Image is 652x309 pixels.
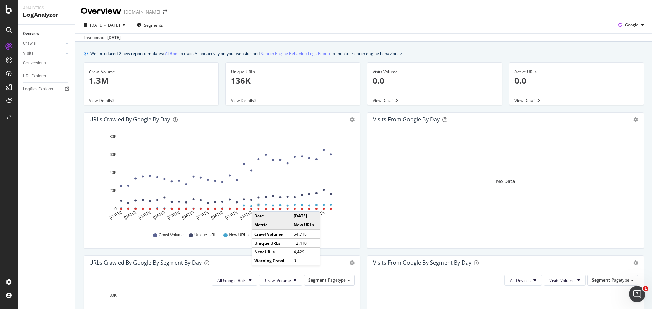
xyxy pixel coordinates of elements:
[90,22,120,28] span: [DATE] - [DATE]
[633,260,638,265] div: gear
[350,260,355,265] div: gear
[224,210,238,220] text: [DATE]
[261,50,330,57] a: Search Engine Behavior: Logs Report
[514,69,639,75] div: Active URLs
[399,49,404,58] button: close banner
[625,22,638,28] span: Google
[181,210,195,220] text: [DATE]
[291,212,320,220] td: [DATE]
[84,35,121,41] div: Last update
[231,98,254,103] span: View Details
[373,116,440,123] div: Visits from Google by day
[110,152,117,157] text: 60K
[107,35,121,41] div: [DATE]
[252,238,291,247] td: Unique URLs
[89,69,213,75] div: Crawl Volume
[231,75,355,86] p: 136K
[23,73,70,80] a: URL Explorer
[510,277,531,283] span: All Devices
[308,277,326,283] span: Segment
[373,75,497,86] p: 0.0
[124,8,160,15] div: [DOMAIN_NAME]
[23,85,53,93] div: Logfiles Explorer
[616,20,647,31] button: Google
[291,256,320,265] td: 0
[350,117,355,122] div: gear
[81,5,121,17] div: Overview
[114,207,117,211] text: 0
[89,116,170,123] div: URLs Crawled by Google by day
[328,277,346,283] span: Pagetype
[23,60,46,67] div: Conversions
[84,50,644,57] div: info banner
[291,220,320,230] td: New URLs
[629,286,645,302] iframe: Intercom live chat
[23,60,70,67] a: Conversions
[23,30,39,37] div: Overview
[231,69,355,75] div: Unique URLs
[373,98,396,103] span: View Details
[23,5,70,11] div: Analytics
[23,40,36,47] div: Crawls
[633,117,638,122] div: gear
[514,75,639,86] p: 0.0
[110,134,117,139] text: 80K
[373,259,471,266] div: Visits from Google By Segment By Day
[165,50,178,57] a: AI Bots
[123,210,137,220] text: [DATE]
[194,232,218,238] span: Unique URLs
[110,189,117,193] text: 20K
[252,212,291,220] td: Date
[504,275,542,286] button: All Devices
[549,277,575,283] span: Visits Volume
[210,210,224,220] text: [DATE]
[239,210,253,220] text: [DATE]
[23,50,33,57] div: Visits
[90,50,398,57] div: We introduced 2 new report templates: to track AI bot activity on your website, and to monitor se...
[514,98,538,103] span: View Details
[643,286,648,291] span: 1
[291,247,320,256] td: 4,429
[612,277,629,283] span: Pagetype
[134,20,166,31] button: Segments
[23,11,70,19] div: LogAnalyzer
[252,256,291,265] td: Warning Crawl
[163,9,167,14] div: arrow-right-arrow-left
[23,73,46,80] div: URL Explorer
[159,232,184,238] span: Crawl Volume
[109,210,122,220] text: [DATE]
[89,75,213,86] p: 1.3M
[23,50,64,57] a: Visits
[196,210,209,220] text: [DATE]
[291,238,320,247] td: 12,410
[259,275,302,286] button: Crawl Volume
[110,293,117,298] text: 80K
[217,277,246,283] span: All Google Bots
[252,247,291,256] td: New URLs
[144,22,163,28] span: Segments
[496,178,515,185] div: No Data
[544,275,586,286] button: Visits Volume
[265,277,291,283] span: Crawl Volume
[592,277,610,283] span: Segment
[229,232,248,238] span: New URLs
[89,98,112,103] span: View Details
[138,210,151,220] text: [DATE]
[110,170,117,175] text: 40K
[89,259,202,266] div: URLs Crawled by Google By Segment By Day
[23,30,70,37] a: Overview
[152,210,166,220] text: [DATE]
[291,230,320,239] td: 54,718
[252,230,291,239] td: Crawl Volume
[167,210,180,220] text: [DATE]
[23,40,64,47] a: Crawls
[89,132,352,226] svg: A chart.
[23,85,70,93] a: Logfiles Explorer
[81,20,128,31] button: [DATE] - [DATE]
[212,275,257,286] button: All Google Bots
[373,69,497,75] div: Visits Volume
[252,220,291,230] td: Metric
